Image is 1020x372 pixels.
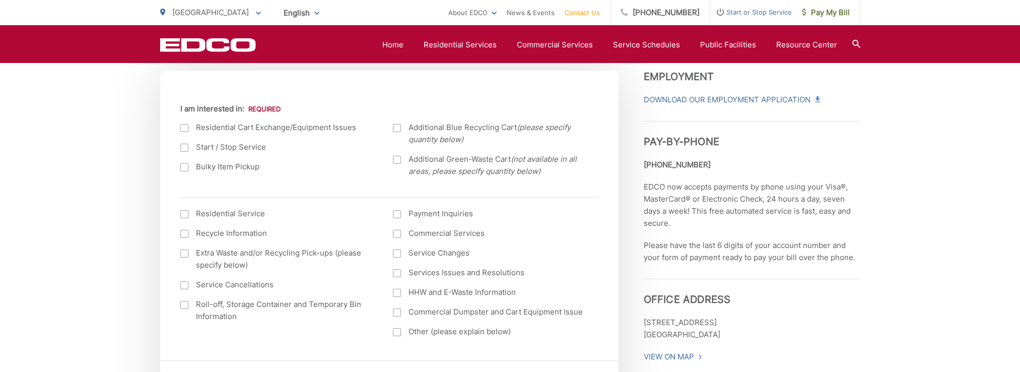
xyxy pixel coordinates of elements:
[180,227,373,239] label: Recycle Information
[565,7,600,19] a: Contact Us
[180,121,373,134] label: Residential Cart Exchange/Equipment Issues
[517,39,593,51] a: Commercial Services
[393,326,586,338] label: Other (please explain below)
[409,153,586,177] span: Additional Green-Waste Cart
[382,39,403,51] a: Home
[180,208,373,220] label: Residential Service
[180,161,373,173] label: Bulky Item Pickup
[180,141,373,153] label: Start / Stop Service
[700,39,756,51] a: Public Facilities
[644,351,703,363] a: View On Map
[448,7,497,19] a: About EDCO
[172,8,249,17] span: [GEOGRAPHIC_DATA]
[393,247,586,259] label: Service Changes
[802,7,850,19] span: Pay My Bill
[644,239,860,264] p: Please have the last 6 digits of your account number and your form of payment ready to pay your b...
[644,121,860,148] h3: Pay-by-Phone
[409,121,586,146] span: Additional Blue Recycling Cart
[644,317,860,341] p: [STREET_ADDRESS] [GEOGRAPHIC_DATA]
[180,104,281,113] label: I am interested in:
[507,7,555,19] a: News & Events
[393,208,586,220] label: Payment Inquiries
[393,286,586,298] label: HHW and E-Waste Information
[393,306,586,318] label: Commercial Dumpster and Cart Equipment Issue
[776,39,837,51] a: Resource Center
[276,4,327,22] span: English
[180,298,373,323] label: Roll-off, Storage Container and Temporary Bin Information
[613,39,680,51] a: Service Schedules
[644,181,860,229] p: EDCO now accepts payments by phone using your Visa®, MasterCard® or Electronic Check, 24 hours a ...
[424,39,497,51] a: Residential Services
[160,38,256,52] a: EDCD logo. Return to the homepage.
[644,160,711,169] strong: [PHONE_NUMBER]
[180,247,373,271] label: Extra Waste and/or Recycling Pick-ups (please specify below)
[644,279,860,305] h3: Office Address
[180,279,373,291] label: Service Cancellations
[644,94,819,106] a: Download Our Employment Application
[393,267,586,279] label: Services Issues and Resolutions
[393,227,586,239] label: Commercial Services
[644,71,860,83] h3: Employment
